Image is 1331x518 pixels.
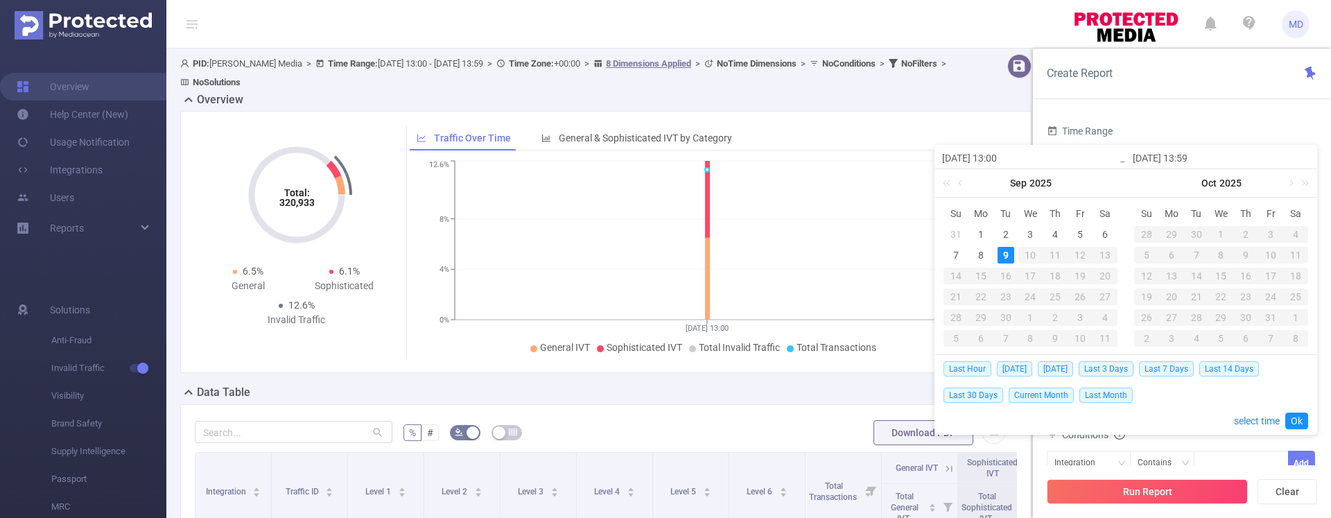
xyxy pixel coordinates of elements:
[1159,224,1184,245] td: September 29, 2025
[1043,286,1068,307] td: September 25, 2025
[1258,247,1283,264] div: 10
[797,58,810,69] span: >
[1068,307,1093,328] td: October 3, 2025
[1233,268,1258,284] div: 16
[1018,286,1043,307] td: September 24, 2025
[943,288,968,305] div: 21
[51,410,166,438] span: Brand Safety
[993,266,1018,286] td: September 16, 2025
[1258,288,1283,305] div: 24
[1233,286,1258,307] td: October 23, 2025
[1159,247,1184,264] div: 6
[822,58,876,69] b: No Conditions
[943,309,968,326] div: 28
[943,268,968,284] div: 14
[541,133,551,143] i: icon: bar-chart
[948,247,964,264] div: 7
[1233,207,1258,220] span: Th
[993,203,1018,224] th: Tue
[699,342,780,353] span: Total Invalid Traffic
[1258,328,1283,349] td: November 7, 2025
[1043,288,1068,305] div: 25
[1159,330,1184,347] div: 3
[440,265,449,274] tspan: 4%
[1022,226,1038,243] div: 3
[1209,330,1234,347] div: 5
[1258,266,1283,286] td: October 17, 2025
[1184,266,1209,286] td: October 14, 2025
[288,300,315,311] span: 12.6%
[942,150,1119,166] input: Start date
[896,463,938,473] span: General IVT
[1018,245,1043,266] td: September 10, 2025
[1093,207,1117,220] span: Sa
[1043,245,1068,266] td: September 11, 2025
[1184,307,1209,328] td: October 28, 2025
[993,307,1018,328] td: September 30, 2025
[1043,207,1068,220] span: Th
[1233,328,1258,349] td: November 6, 2025
[1184,268,1209,284] div: 14
[1134,268,1159,284] div: 12
[943,266,968,286] td: September 14, 2025
[1134,247,1159,264] div: 5
[509,428,517,436] i: icon: table
[1209,328,1234,349] td: November 5, 2025
[455,428,463,436] i: icon: bg-colors
[17,128,130,156] a: Usage Notification
[1018,266,1043,286] td: September 17, 2025
[1093,307,1117,328] td: October 4, 2025
[252,485,261,494] div: Sort
[253,485,261,490] i: icon: caret-up
[1018,224,1043,245] td: September 3, 2025
[1200,169,1218,197] a: Oct
[1233,226,1258,243] div: 2
[955,169,968,197] a: Previous month (PageUp)
[940,169,958,197] a: Last year (Control + left)
[1233,224,1258,245] td: October 2, 2025
[1079,388,1133,403] span: Last Month
[1294,169,1312,197] a: Next year (Control + right)
[943,207,968,220] span: Su
[1134,266,1159,286] td: October 12, 2025
[1258,330,1283,347] div: 7
[427,427,433,438] span: #
[1285,413,1308,429] a: Ok
[973,247,989,264] div: 8
[1233,307,1258,328] td: October 30, 2025
[1184,245,1209,266] td: October 7, 2025
[51,327,166,354] span: Anti-Fraud
[1233,247,1258,264] div: 9
[1043,307,1068,328] td: October 2, 2025
[968,203,993,224] th: Mon
[901,58,937,69] b: No Filters
[993,309,1018,326] div: 30
[943,245,968,266] td: September 7, 2025
[1209,226,1234,243] div: 1
[1134,224,1159,245] td: September 28, 2025
[1159,268,1184,284] div: 13
[1184,309,1209,326] div: 28
[997,361,1032,377] span: [DATE]
[873,420,973,445] button: Download PDF
[440,316,449,325] tspan: 0%
[1184,247,1209,264] div: 7
[17,156,103,184] a: Integrations
[1054,451,1105,474] div: Integration
[1159,328,1184,349] td: November 3, 2025
[973,226,989,243] div: 1
[1233,288,1258,305] div: 23
[1093,328,1117,349] td: October 11, 2025
[943,307,968,328] td: September 28, 2025
[1283,226,1308,243] div: 4
[51,382,166,410] span: Visibility
[1068,207,1093,220] span: Fr
[1258,268,1283,284] div: 17
[1283,309,1308,326] div: 1
[297,279,393,293] div: Sophisticated
[1043,224,1068,245] td: September 4, 2025
[968,288,993,305] div: 22
[1018,203,1043,224] th: Wed
[1258,309,1283,326] div: 31
[559,132,732,144] span: General & Sophisticated IVT by Category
